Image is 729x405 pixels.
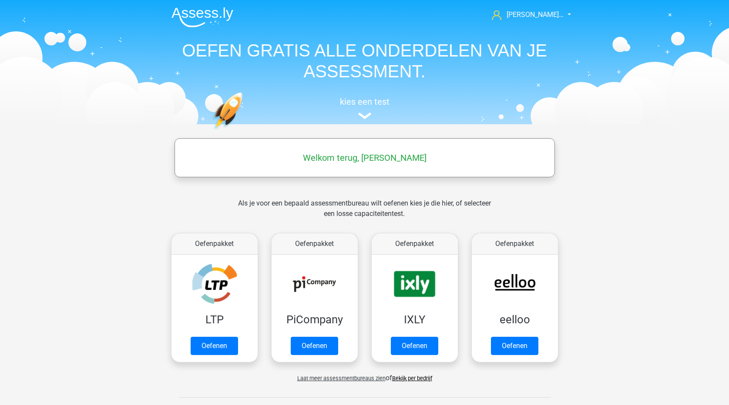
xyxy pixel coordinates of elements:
[507,10,564,19] span: [PERSON_NAME]…
[165,96,565,120] a: kies een test
[297,375,386,382] span: Laat meer assessmentbureaus zien
[491,337,538,355] a: Oefenen
[391,337,438,355] a: Oefenen
[231,198,498,229] div: Als je voor een bepaald assessmentbureau wilt oefenen kies je die hier, of selecteer een losse ca...
[291,337,338,355] a: Oefenen
[165,40,565,82] h1: OEFEN GRATIS ALLE ONDERDELEN VAN JE ASSESSMENT.
[165,366,565,383] div: of
[488,10,564,20] a: [PERSON_NAME]…
[171,7,233,27] img: Assessly
[358,113,371,119] img: assessment
[165,96,565,107] h5: kies een test
[212,92,276,171] img: oefenen
[179,153,551,163] h5: Welkom terug, [PERSON_NAME]
[392,375,432,382] a: Bekijk per bedrijf
[191,337,238,355] a: Oefenen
